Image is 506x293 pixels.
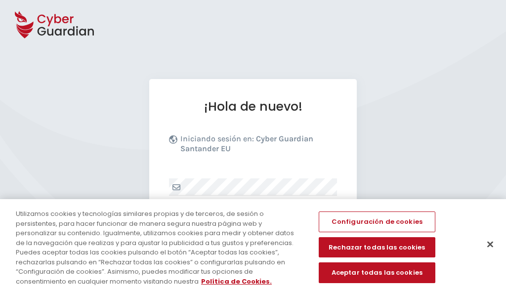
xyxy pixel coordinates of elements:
[201,277,272,286] a: Más información sobre su privacidad, se abre en una nueva pestaña
[479,234,501,255] button: Cerrar
[169,99,337,114] h1: ¡Hola de nuevo!
[16,209,303,286] div: Utilizamos cookies y tecnologías similares propias y de terceros, de sesión o persistentes, para ...
[319,211,435,232] button: Configuración de cookies, Abre el cuadro de diálogo del centro de preferencias.
[180,134,335,159] p: Iniciando sesión en:
[319,262,435,283] button: Aceptar todas las cookies
[319,237,435,258] button: Rechazar todas las cookies
[180,134,313,153] b: Cyber Guardian Santander EU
